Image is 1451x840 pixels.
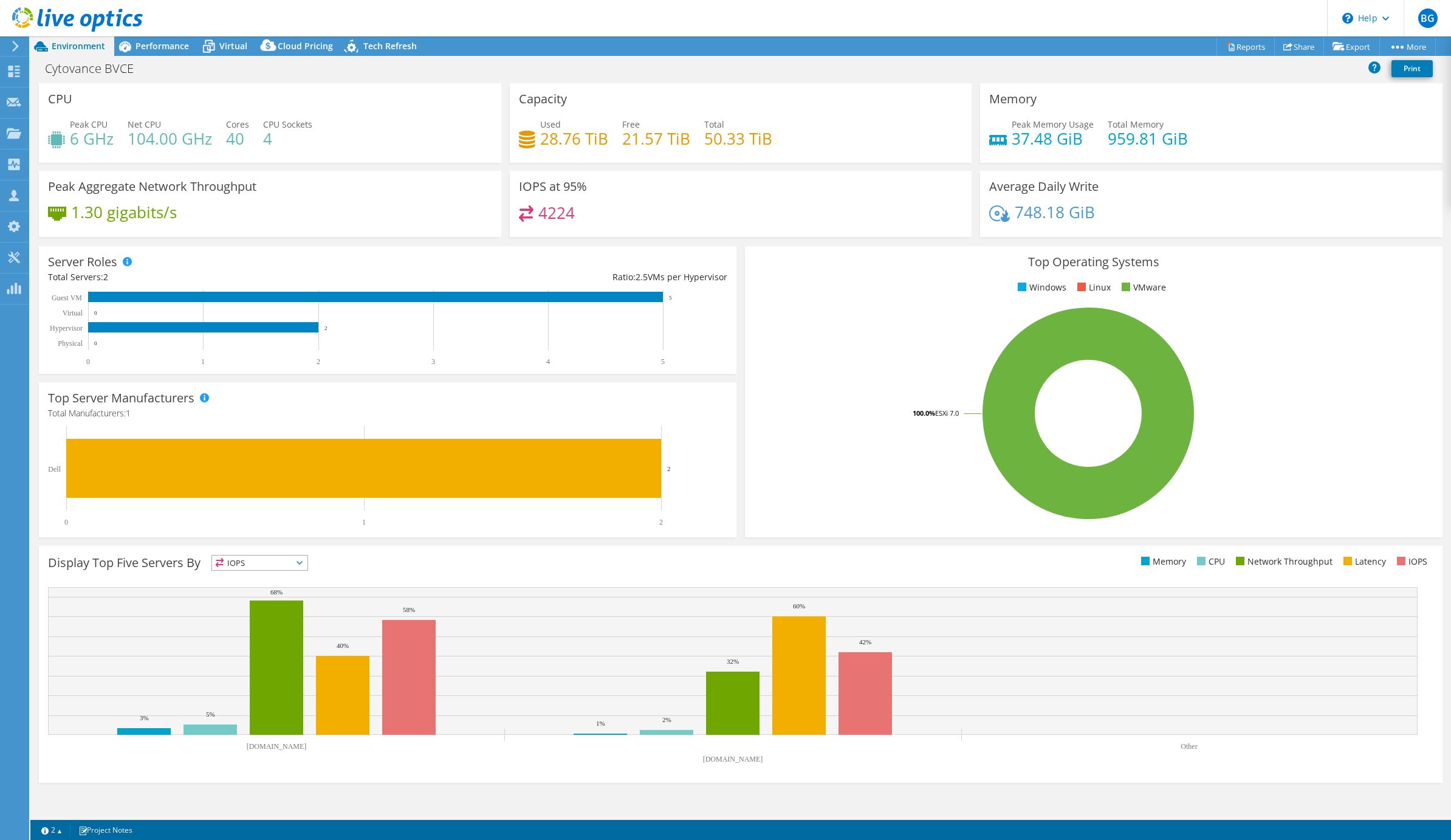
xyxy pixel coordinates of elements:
h4: 40 [226,132,249,145]
a: Export [1323,37,1380,56]
h4: 1.30 gigabits/s [71,205,177,219]
span: Total [704,119,724,130]
h4: 104.00 GHz [128,132,212,145]
span: Used [540,119,561,130]
span: IOPS [212,556,307,570]
text: 1 [201,357,205,366]
h1: Cytovance BVCE [39,62,153,75]
text: Physical [58,339,83,348]
text: 60% [793,602,805,610]
h3: IOPS at 95% [519,180,587,193]
li: Latency [1340,555,1386,568]
h3: CPU [48,92,72,106]
span: Cloud Pricing [278,40,333,52]
h4: 748.18 GiB [1015,205,1095,219]
text: 3% [140,714,149,721]
a: Reports [1216,37,1275,56]
h4: Total Manufacturers: [48,407,727,420]
span: Total Memory [1108,119,1164,130]
a: Print [1391,60,1433,77]
h3: Memory [989,92,1037,106]
span: 2 [103,271,108,283]
h3: Server Roles [48,255,117,269]
text: 4 [546,357,550,366]
a: Project Notes [70,822,141,838]
span: CPU Sockets [263,119,312,130]
li: IOPS [1394,555,1427,568]
span: Peak CPU [70,119,108,130]
h4: 21.57 TiB [622,132,690,145]
text: Other [1181,742,1197,751]
h4: 50.33 TiB [704,132,772,145]
h3: Capacity [519,92,567,106]
svg: \n [1342,13,1353,24]
text: Dell [48,465,61,473]
span: Performance [135,40,189,52]
text: 3 [431,357,435,366]
h4: 4 [263,132,312,145]
li: Memory [1138,555,1186,568]
text: 0 [64,518,68,526]
span: 2.5 [636,271,648,283]
div: Total Servers: [48,270,388,284]
span: Cores [226,119,249,130]
text: 0 [86,357,90,366]
text: 2 [324,325,328,331]
li: CPU [1194,555,1225,568]
h4: 959.81 GiB [1108,132,1188,145]
a: More [1379,37,1436,56]
text: [DOMAIN_NAME] [703,755,763,763]
h4: 37.48 GiB [1012,132,1094,145]
li: Network Throughput [1233,555,1333,568]
li: VMware [1119,281,1166,294]
text: 0 [94,340,97,346]
h4: 4224 [538,206,575,219]
text: 0 [94,310,97,316]
tspan: 100.0% [913,408,935,418]
text: Guest VM [52,294,82,302]
text: 5 [669,295,672,301]
text: 5% [206,711,215,718]
h3: Average Daily Write [989,180,1099,193]
a: Share [1274,37,1324,56]
a: 2 [33,822,70,838]
text: 58% [403,606,415,613]
span: Tech Refresh [363,40,417,52]
span: 1 [126,407,131,419]
text: Virtual [63,309,83,317]
div: Ratio: VMs per Hypervisor [388,270,727,284]
text: 2 [317,357,320,366]
h4: 28.76 TiB [540,132,608,145]
text: Hypervisor [50,324,83,332]
span: BG [1418,9,1438,28]
text: 1 [362,518,366,526]
span: Virtual [219,40,247,52]
text: 2% [662,716,671,723]
text: 5 [661,357,665,366]
text: 42% [859,638,871,645]
span: Free [622,119,640,130]
h4: 6 GHz [70,132,114,145]
text: 2 [659,518,663,526]
li: Linux [1074,281,1111,294]
h3: Top Operating Systems [754,255,1433,269]
text: [DOMAIN_NAME] [247,742,307,751]
h3: Peak Aggregate Network Throughput [48,180,256,193]
text: 68% [270,588,283,596]
span: Net CPU [128,119,161,130]
tspan: ESXi 7.0 [935,408,959,418]
span: Peak Memory Usage [1012,119,1094,130]
text: 2 [667,465,671,472]
text: 1% [596,720,605,727]
text: 32% [727,658,739,665]
h3: Top Server Manufacturers [48,391,194,405]
li: Windows [1015,281,1066,294]
span: Environment [52,40,105,52]
text: 40% [337,642,349,649]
